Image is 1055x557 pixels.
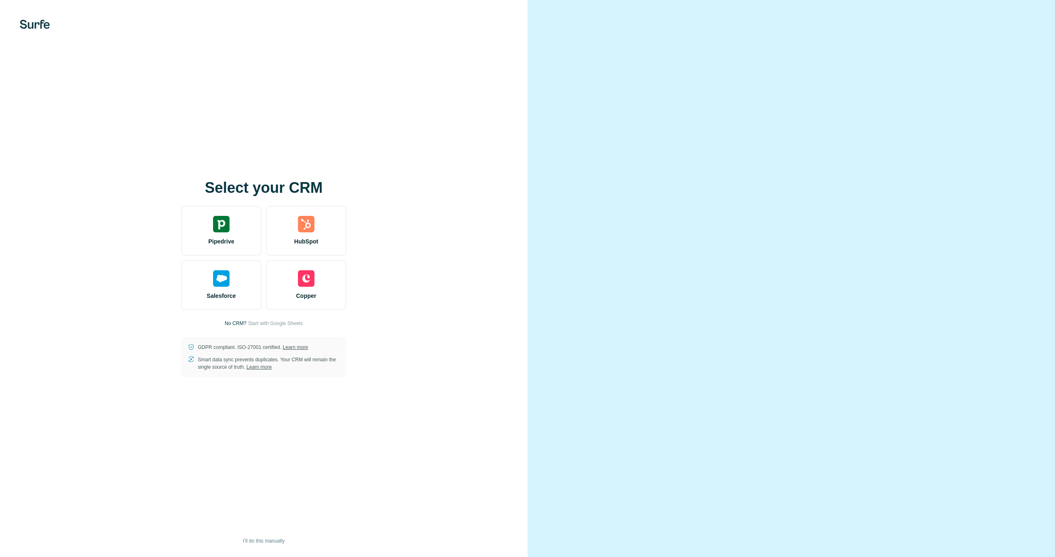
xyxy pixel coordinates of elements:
[296,292,316,300] span: Copper
[207,292,236,300] span: Salesforce
[298,270,314,287] img: copper's logo
[198,356,340,371] p: Smart data sync prevents duplicates. Your CRM will remain the single source of truth.
[225,320,246,327] p: No CRM?
[298,216,314,232] img: hubspot's logo
[20,20,50,29] img: Surfe's logo
[181,180,346,196] h1: Select your CRM
[208,237,234,246] span: Pipedrive
[246,364,272,370] a: Learn more
[213,270,230,287] img: salesforce's logo
[198,344,308,351] p: GDPR compliant. ISO-27001 certified.
[243,537,284,545] span: I’ll do this manually
[283,344,308,350] a: Learn more
[248,320,303,327] button: Start with Google Sheets
[237,535,290,547] button: I’ll do this manually
[213,216,230,232] img: pipedrive's logo
[294,237,318,246] span: HubSpot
